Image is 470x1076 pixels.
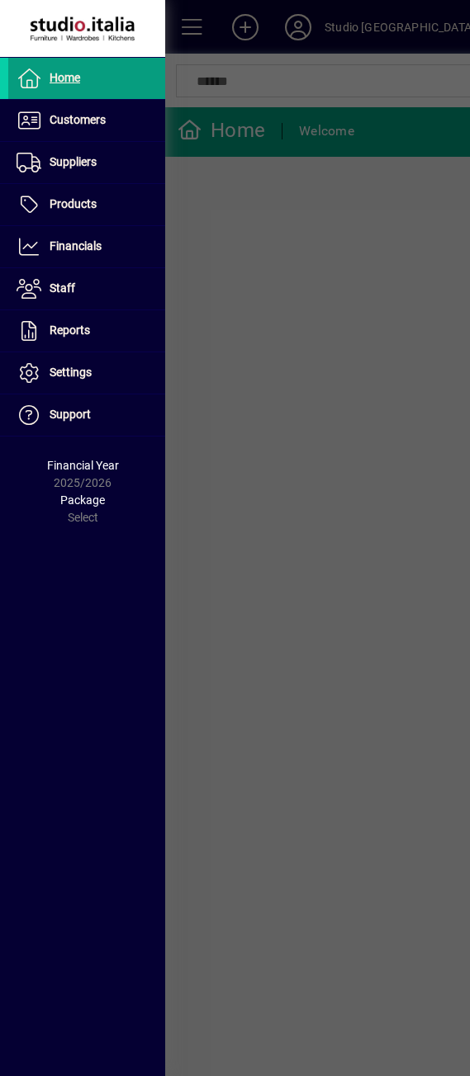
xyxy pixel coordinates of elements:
[50,323,90,337] span: Reports
[8,226,165,267] a: Financials
[60,493,105,507] span: Package
[50,155,97,168] span: Suppliers
[50,366,92,379] span: Settings
[50,281,75,295] span: Staff
[50,408,91,421] span: Support
[8,100,165,141] a: Customers
[8,268,165,309] a: Staff
[8,184,165,225] a: Products
[8,352,165,394] a: Settings
[50,71,80,84] span: Home
[50,197,97,210] span: Products
[47,459,119,472] span: Financial Year
[8,142,165,183] a: Suppliers
[8,394,165,436] a: Support
[8,310,165,352] a: Reports
[50,113,106,126] span: Customers
[50,239,102,252] span: Financials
